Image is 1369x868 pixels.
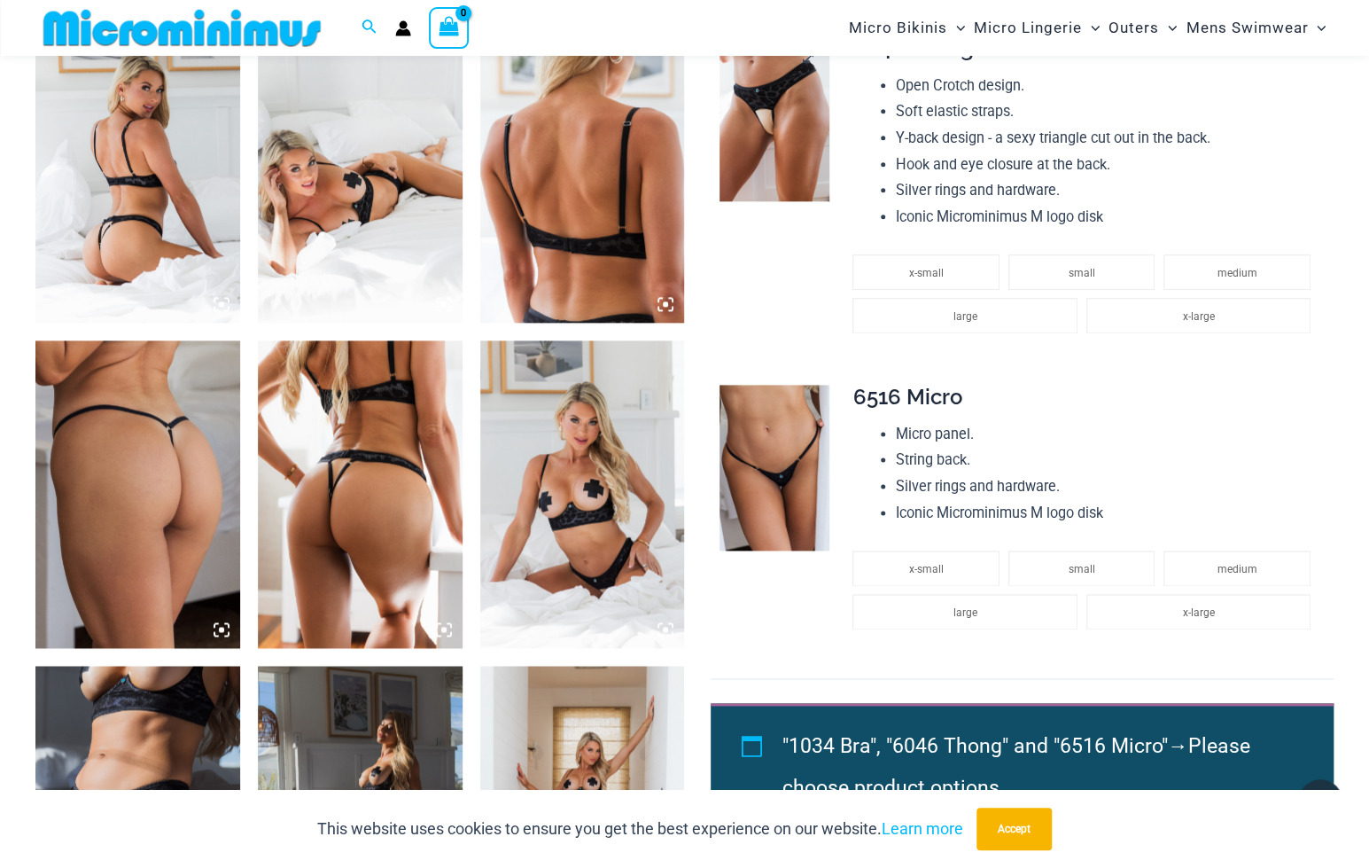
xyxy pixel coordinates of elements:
[1163,551,1310,586] li: medium
[909,563,944,575] span: x-small
[1086,594,1311,629] li: x-large
[1182,310,1214,323] span: x-large
[852,551,999,586] li: x-small
[896,73,1319,99] li: Open Crotch design.
[480,16,685,323] img: Nights Fall Silver Leopard 1036 Bra
[258,16,463,323] img: Nights Fall Silver Leopard 1036 Bra 6046 Thong
[896,421,1319,448] li: Micro panel.
[947,5,965,51] span: Menu Toggle
[35,340,240,647] img: Nights Fall Silver Leopard 6516 Micro
[1186,5,1308,51] span: Mens Swimwear
[1108,5,1159,51] span: Outers
[953,310,977,323] span: large
[480,340,685,647] img: Nights Fall Silver Leopard 1036 Bra 6046 Thong
[1181,5,1330,51] a: Mens SwimwearMenu ToggleMenu Toggle
[1069,563,1095,575] span: small
[1182,606,1214,619] span: x-large
[976,808,1052,850] button: Accept
[896,447,1319,473] li: String back.
[896,152,1319,178] li: Hook and eye closure at the back.
[782,726,1293,808] li: →
[35,16,240,323] img: Nights Fall Silver Leopard 1036 Bra 6046 Thong
[317,816,963,842] p: This website uses cookies to ensure you get the best experience on our website.
[896,125,1319,152] li: Y-back design - a sexy triangle cut out in the back.
[362,17,377,39] a: Search icon link
[852,254,999,290] li: x-small
[36,8,328,48] img: MM SHOP LOGO FLAT
[852,594,1077,629] li: large
[896,500,1319,527] li: Iconic Microminimus M logo disk
[395,20,411,36] a: Account icon link
[953,606,977,619] span: large
[969,5,1104,51] a: Micro LingerieMenu ToggleMenu Toggle
[896,177,1319,204] li: Silver rings and hardware.
[1159,5,1177,51] span: Menu Toggle
[1086,298,1311,333] li: x-large
[852,35,973,61] span: 6046 Thong
[909,267,944,279] span: x-small
[842,3,1334,53] nav: Site Navigation
[1217,563,1257,575] span: medium
[1104,5,1181,51] a: OutersMenu ToggleMenu Toggle
[1308,5,1326,51] span: Menu Toggle
[852,298,1077,333] li: large
[720,36,829,202] img: Nights Fall Silver Leopard 6046 Thong
[782,734,1167,758] span: "1034 Bra", "6046 Thong" and "6516 Micro"
[882,819,963,838] a: Learn more
[844,5,969,51] a: Micro BikinisMenu ToggleMenu Toggle
[974,5,1082,51] span: Micro Lingerie
[258,340,463,647] img: Nights Fall Silver Leopard 1036 Bra 6046 Thong
[1217,267,1257,279] span: medium
[1008,254,1155,290] li: small
[1008,551,1155,586] li: small
[1163,254,1310,290] li: medium
[852,384,961,410] span: 6516 Micro
[849,5,947,51] span: Micro Bikinis
[1069,267,1095,279] span: small
[720,385,829,551] img: Nights Fall Silver Leopard 6516 Micro
[429,7,470,48] a: View Shopping Cart, empty
[1082,5,1100,51] span: Menu Toggle
[896,473,1319,500] li: Silver rings and hardware.
[896,204,1319,231] li: Iconic Microminimus M logo disk
[896,98,1319,125] li: Soft elastic straps.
